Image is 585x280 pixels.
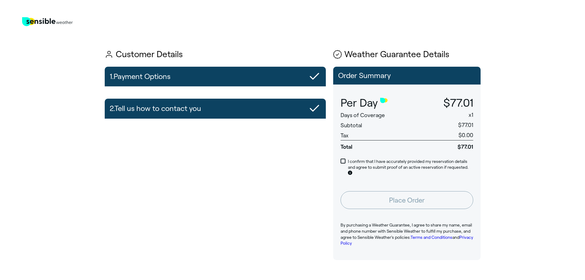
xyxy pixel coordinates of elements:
span: Tax [341,132,349,139]
h1: Weather Guarantee Details [333,50,481,59]
span: Per Day [341,97,378,109]
span: Days of Coverage [341,112,385,118]
h2: 2. Tell us how to contact you [110,101,201,116]
a: Terms and Conditions [411,235,452,240]
span: Subtotal [341,122,362,128]
span: x 1 [469,112,473,118]
p: I confirm that I have accurately provided my reservation details and agree to submit proof of an ... [348,159,473,177]
span: $77.01 [458,122,473,128]
p: By purchasing a Weather Guarantee, I agree to share my name, email and phone number with Sensible... [341,222,473,246]
button: 2.Tell us how to contact you [105,99,326,118]
button: Place Order [341,191,473,209]
span: $77.01 [443,97,473,109]
h2: 1. Payment Options [110,69,170,84]
span: Total [341,140,421,151]
span: $0.00 [458,132,473,138]
span: $77.01 [421,140,473,151]
button: 1.Payment Options [105,67,326,86]
h1: Customer Details [105,50,326,59]
p: Order Summary [338,72,476,80]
